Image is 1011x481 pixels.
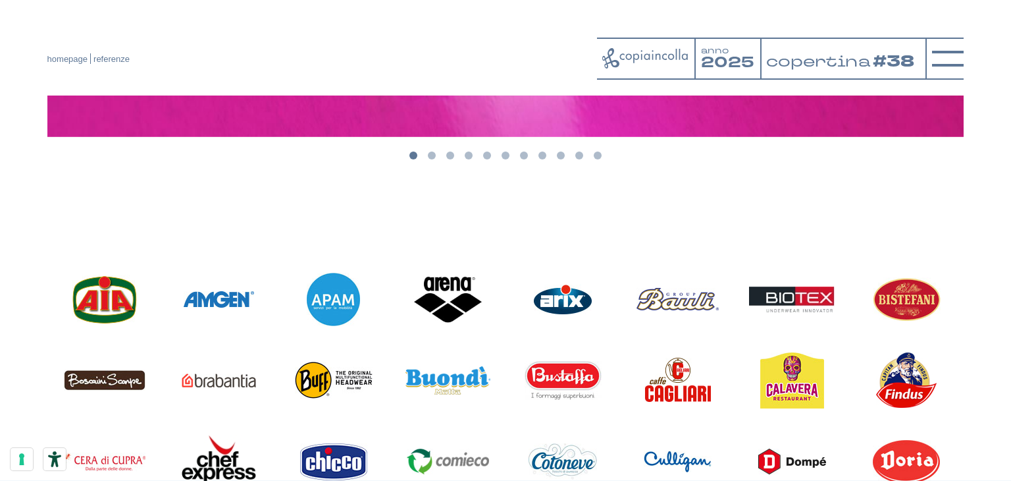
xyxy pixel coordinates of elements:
[749,287,835,312] img: Biotex
[93,54,130,64] span: referenze
[538,152,546,159] button: Go to slide 8
[636,288,719,310] img: Bauli Group
[307,273,360,326] img: Apam
[760,353,824,409] img: Calavera Restaurant
[405,366,490,395] img: Buondì
[701,53,754,73] tspan: 2025
[64,370,145,391] img: Boscaini scarpe
[43,448,66,470] button: Strumenti di accessibilità
[575,152,583,159] button: Go to slide 10
[644,358,711,403] img: Caffè Cagliari
[446,152,454,159] button: Go to slide 3
[534,285,592,314] img: Arix
[877,50,920,73] tspan: #38
[758,449,826,474] img: Dompé
[594,152,602,159] button: Go to slide 11
[11,448,33,470] button: Le tue preferenze relative al consenso per le tecnologie di tracciamento
[182,374,256,387] img: Brabantia
[876,353,937,408] img: Capitan Findus
[557,152,565,159] button: Go to slide 9
[184,291,254,308] img: Amgen
[413,274,483,325] img: Arena
[483,152,491,159] button: Go to slide 5
[644,451,712,473] img: Culligan
[428,152,436,159] button: Go to slide 2
[47,54,88,64] a: homepage
[72,275,138,324] img: AIA food
[520,152,528,159] button: Go to slide 7
[766,50,874,71] tspan: copertina
[407,449,489,474] img: Comieco
[701,45,729,56] tspan: anno
[529,443,597,480] img: Cotoneve
[63,453,145,471] img: Cera di Cupra
[465,152,473,159] button: Go to slide 4
[502,152,509,159] button: Go to slide 6
[409,152,417,159] button: Go to slide 1
[47,148,964,165] ul: Select a slide to show
[873,277,941,322] img: Bistefani
[295,362,373,399] img: Buff
[300,443,367,480] img: Chicco
[525,361,602,400] img: Bustaffa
